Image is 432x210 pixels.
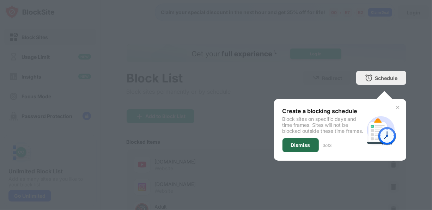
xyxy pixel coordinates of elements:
[282,107,364,115] div: Create a blocking schedule
[323,143,332,148] div: 3 of 3
[291,142,310,148] div: Dismiss
[395,105,401,110] img: x-button.svg
[364,113,398,147] img: schedule.svg
[375,75,398,81] div: Schedule
[282,116,364,134] div: Block sites on specific days and time frames. Sites will not be blocked outside these time frames.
